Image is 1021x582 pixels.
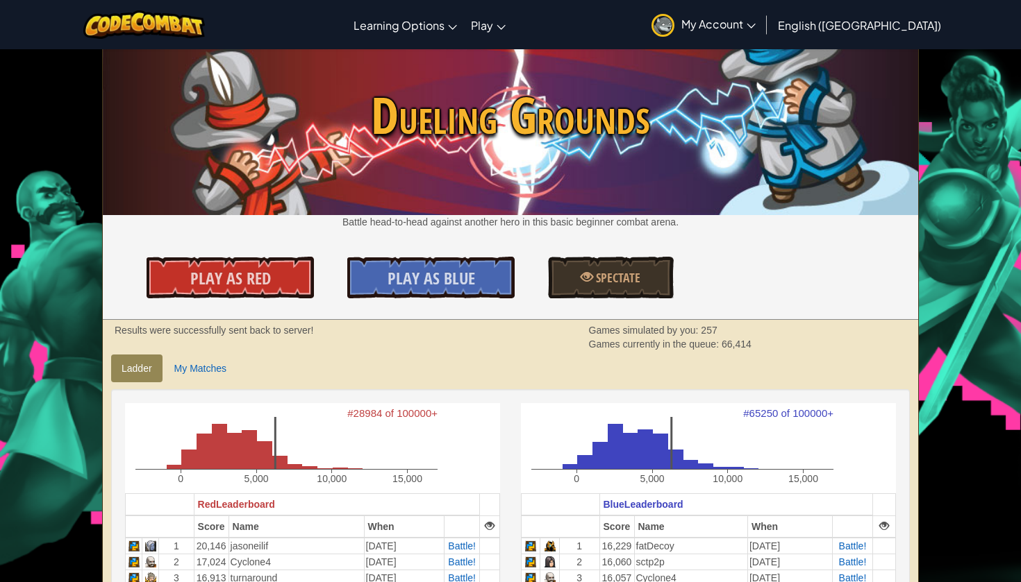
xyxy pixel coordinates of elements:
[713,473,742,484] text: 10,000
[559,554,599,570] td: 2
[448,540,476,551] a: Battle!
[645,3,763,46] a: My Account
[244,473,268,484] text: 5,000
[194,538,229,554] td: 20,146
[115,325,313,336] strong: Results were successfully sent back to server!
[126,538,142,554] td: Python
[194,554,229,570] td: 17,024
[743,407,833,419] text: #65250 of 100000+
[701,325,717,336] span: 257
[548,257,674,298] a: Spectate
[651,14,674,37] img: avatar
[634,538,747,554] td: fatDecoy
[216,499,275,510] span: Leaderboard
[364,515,445,538] th: When
[747,538,832,554] td: [DATE]
[464,6,513,44] a: Play
[392,473,422,484] text: 15,000
[164,354,237,382] a: My Matches
[178,473,183,484] text: 0
[747,554,832,570] td: [DATE]
[604,499,624,510] span: Blue
[448,556,476,567] a: Battle!
[354,18,445,33] span: Learning Options
[634,515,747,538] th: Name
[624,499,683,510] span: Leaderboard
[778,18,941,33] span: English ([GEOGRAPHIC_DATA])
[229,554,364,570] td: Cyclone4
[559,538,599,554] td: 1
[589,339,722,350] span: Games currently in the queue:
[681,17,756,31] span: My Account
[522,554,540,570] td: Python
[229,515,364,538] th: Name
[388,267,475,289] span: Play As Blue
[111,354,163,382] a: Ladder
[599,515,634,538] th: Score
[593,269,640,286] span: Spectate
[599,554,634,570] td: 16,060
[194,515,229,538] th: Score
[471,18,493,33] span: Play
[771,6,948,44] a: English ([GEOGRAPHIC_DATA])
[347,6,464,44] a: Learning Options
[589,325,702,336] span: Games simulated by you:
[747,515,832,538] th: When
[364,538,445,554] td: [DATE]
[364,554,445,570] td: [DATE]
[126,554,142,570] td: Python
[634,554,747,570] td: sctp2p
[347,407,438,419] text: #28984 of 100000+
[599,538,634,554] td: 16,229
[839,540,867,551] a: Battle!
[159,538,194,554] td: 1
[640,473,664,484] text: 5,000
[317,473,347,484] text: 10,000
[574,473,579,484] text: 0
[522,538,540,554] td: Python
[159,554,194,570] td: 2
[788,473,818,484] text: 15,000
[839,556,867,567] a: Battle!
[190,267,271,289] span: Play As Red
[722,339,752,350] span: 66,414
[103,215,918,229] p: Battle head-to-head against another hero in this basic beginner combat arena.
[83,10,205,39] img: CodeCombat logo
[198,499,216,510] span: Red
[229,538,364,554] td: jasoneilif
[103,80,918,151] span: Dueling Grounds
